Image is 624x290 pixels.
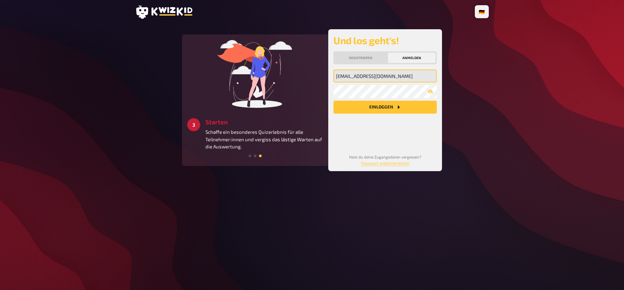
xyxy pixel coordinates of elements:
button: Einloggen [333,101,437,114]
a: Passwort wiederherstellen [361,161,409,165]
li: 🇩🇪 [476,6,487,17]
p: Schaffe ein besonderes Quizerlebnis für alle Teilnehmer:innen und vergiss das lästige Warten auf ... [205,128,323,150]
small: Hast du deine Zugangsdaten vergessen? [349,155,421,165]
h2: Und los geht's! [333,34,437,46]
div: 3 [187,118,200,131]
img: start [206,40,304,108]
input: Meine Emailadresse [333,69,437,82]
button: Anmelden [388,53,435,63]
h3: Starten [205,118,323,126]
button: Registrieren [335,53,387,63]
